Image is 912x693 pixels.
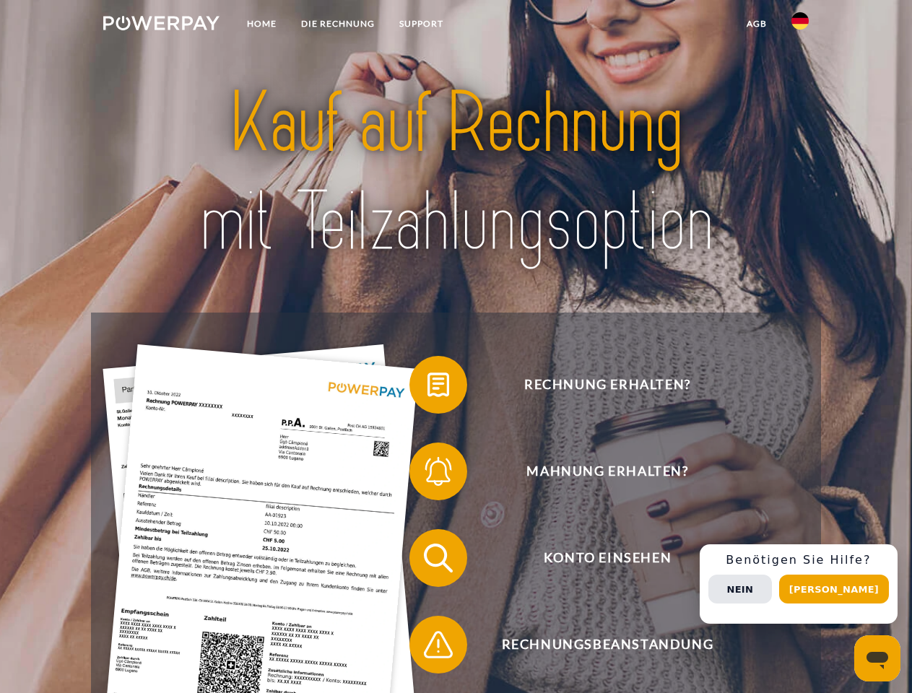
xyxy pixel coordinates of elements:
a: SUPPORT [387,11,456,37]
img: title-powerpay_de.svg [138,69,774,276]
button: Konto einsehen [409,529,785,587]
iframe: Schaltfläche zum Öffnen des Messaging-Fensters [854,635,900,681]
a: agb [734,11,779,37]
span: Rechnungsbeanstandung [430,616,784,674]
img: de [791,12,809,30]
button: Rechnung erhalten? [409,356,785,414]
button: Rechnungsbeanstandung [409,616,785,674]
span: Rechnung erhalten? [430,356,784,414]
button: Mahnung erhalten? [409,443,785,500]
img: qb_search.svg [420,540,456,576]
img: qb_bill.svg [420,367,456,403]
span: Konto einsehen [430,529,784,587]
button: [PERSON_NAME] [779,575,889,603]
a: DIE RECHNUNG [289,11,387,37]
button: Nein [708,575,772,603]
h3: Benötigen Sie Hilfe? [708,553,889,567]
div: Schnellhilfe [700,544,898,624]
img: qb_warning.svg [420,627,456,663]
span: Mahnung erhalten? [430,443,784,500]
img: logo-powerpay-white.svg [103,16,220,30]
img: qb_bell.svg [420,453,456,489]
a: Home [235,11,289,37]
